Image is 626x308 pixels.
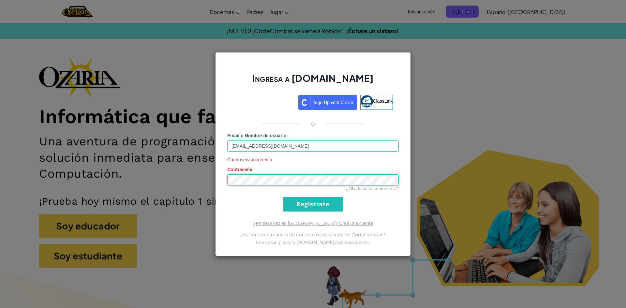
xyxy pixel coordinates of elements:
[253,221,373,226] a: ¿Primera vez en [GEOGRAPHIC_DATA]? Crea una cuenta
[227,72,399,91] h2: Ingresa a [DOMAIN_NAME]
[298,95,357,110] img: clever_sso_button@2x.png
[227,156,399,163] span: Contraseña incorrecta
[373,98,393,103] span: ClassLink
[227,132,288,139] label: :
[311,120,315,127] p: o
[227,133,286,138] span: Email o Nombre de usuario
[227,238,399,246] p: Puedes ingresar a [DOMAIN_NAME] con esa cuenta.
[227,167,252,172] span: Contraseña
[227,230,399,238] p: ¿Ya tienes una cuenta de docente o estudiante de CodeCombat?
[283,197,343,212] input: Regístrate
[346,186,399,191] a: ¿Olvidaste la contraseña?
[361,95,373,108] img: classlink-logo-small.png
[230,94,298,109] iframe: Botón de Acceder con Google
